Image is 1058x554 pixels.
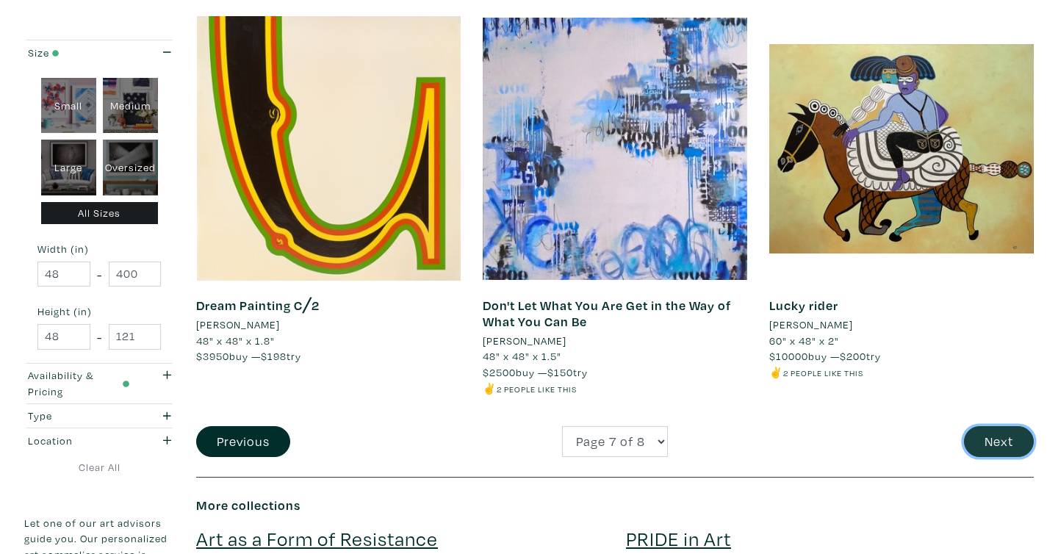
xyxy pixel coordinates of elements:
[97,327,102,347] span: -
[24,404,174,428] button: Type
[483,333,747,349] a: [PERSON_NAME]
[196,349,301,363] span: buy — try
[483,365,588,379] span: buy — try
[483,297,731,330] a: Don't Let What You Are Get in the Way of What You Can Be
[497,384,577,395] small: 2 people like this
[196,349,229,363] span: $3950
[196,497,1034,514] h6: More collections
[103,140,158,195] div: Oversized
[37,244,161,254] small: Width (in)
[626,525,731,551] a: PRIDE in Art
[769,317,1034,333] a: [PERSON_NAME]
[769,297,838,314] a: Lucky rider
[196,317,461,333] a: [PERSON_NAME]
[964,426,1034,458] button: Next
[483,381,747,397] li: ✌️
[24,40,174,65] button: Size
[196,297,320,314] a: Dream Painting C╱2
[97,265,102,284] span: -
[24,428,174,453] button: Location
[840,349,866,363] span: $200
[196,426,290,458] button: Previous
[769,317,853,333] li: [PERSON_NAME]
[196,334,275,348] span: 48" x 48" x 1.8"
[28,45,130,61] div: Size
[261,349,287,363] span: $198
[196,317,280,333] li: [PERSON_NAME]
[28,408,130,424] div: Type
[547,365,573,379] span: $150
[196,525,438,551] a: Art as a Form of Resistance
[103,78,158,134] div: Medium
[769,349,881,363] span: buy — try
[769,334,839,348] span: 60" x 48" x 2"
[41,202,158,225] div: All Sizes
[783,367,863,378] small: 2 people like this
[37,306,161,317] small: Height (in)
[28,433,130,449] div: Location
[769,349,808,363] span: $10000
[483,365,516,379] span: $2500
[41,140,96,195] div: Large
[41,78,96,134] div: Small
[769,364,1034,381] li: ✌️
[24,459,174,475] a: Clear All
[24,364,174,403] button: Availability & Pricing
[28,367,130,399] div: Availability & Pricing
[483,333,566,349] li: [PERSON_NAME]
[483,349,561,363] span: 48" x 48" x 1.5"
